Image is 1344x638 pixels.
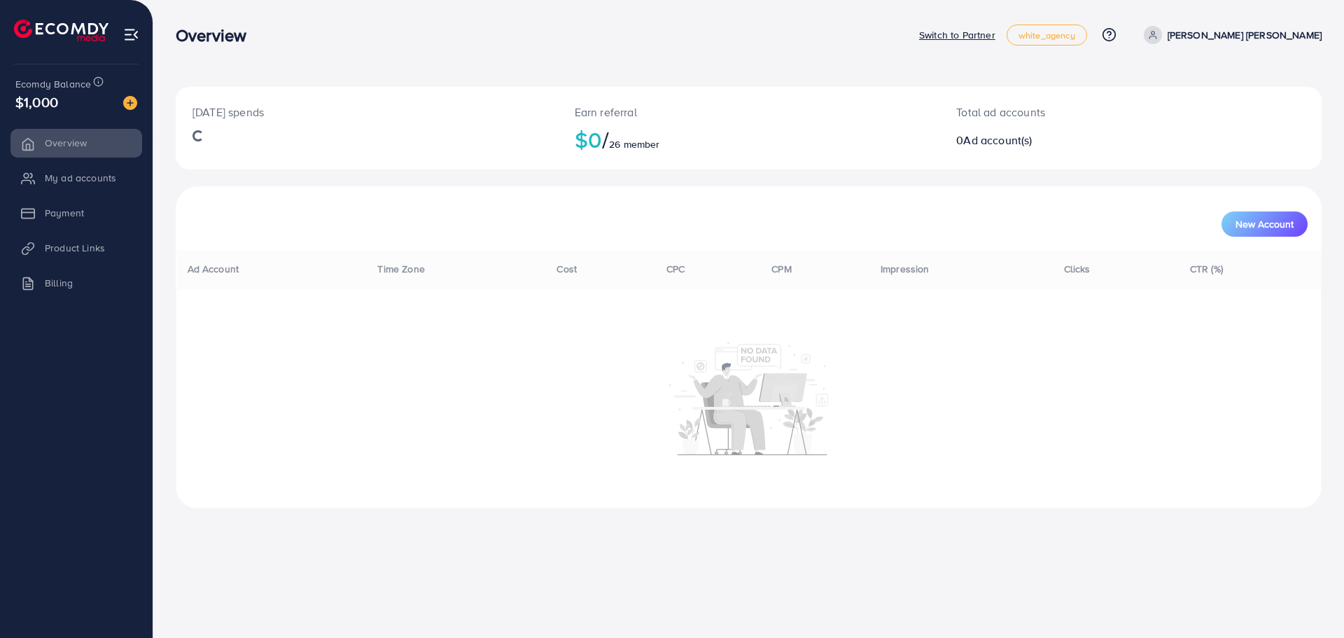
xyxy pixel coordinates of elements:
[192,104,541,120] p: [DATE] spends
[963,132,1032,148] span: Ad account(s)
[919,27,995,43] p: Switch to Partner
[123,96,137,110] img: image
[14,20,108,41] img: logo
[1007,25,1087,46] a: white_agency
[15,77,91,91] span: Ecomdy Balance
[176,25,258,46] h3: Overview
[956,134,1209,147] h2: 0
[1018,31,1075,40] span: white_agency
[956,104,1209,120] p: Total ad accounts
[1168,27,1322,43] p: [PERSON_NAME] [PERSON_NAME]
[1138,26,1322,44] a: [PERSON_NAME] [PERSON_NAME]
[15,92,58,112] span: $1,000
[123,27,139,43] img: menu
[575,104,923,120] p: Earn referral
[1221,211,1308,237] button: New Account
[609,137,659,151] span: 26 member
[602,123,609,155] span: /
[575,126,923,153] h2: $0
[1235,219,1294,229] span: New Account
